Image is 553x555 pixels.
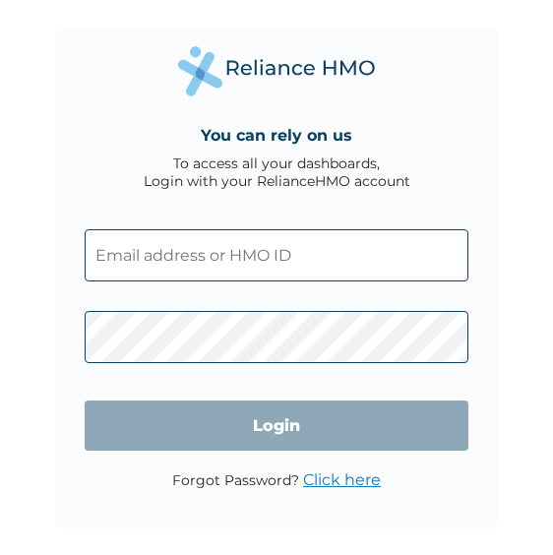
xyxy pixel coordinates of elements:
[178,46,375,96] img: Reliance Health's Logo
[144,154,410,190] div: To access all your dashboards, Login with your RelianceHMO account
[85,229,467,281] input: Email address or HMO ID
[303,470,381,489] a: Click here
[201,126,352,145] h4: You can rely on us
[172,470,381,489] p: Forgot Password?
[85,401,467,451] input: Login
